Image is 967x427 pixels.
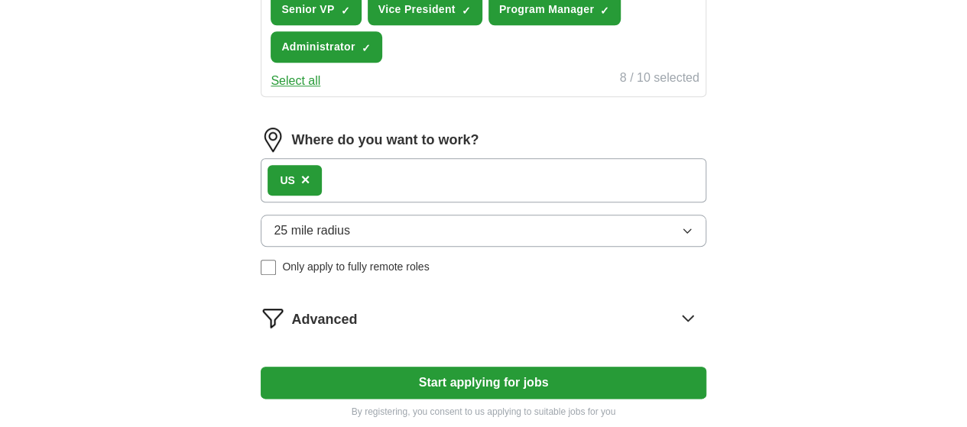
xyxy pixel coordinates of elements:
[261,128,285,152] img: location.png
[499,2,594,18] span: Program Manager
[271,31,381,63] button: Administrator✓
[261,215,706,247] button: 25 mile radius
[281,2,334,18] span: Senior VP
[291,130,479,150] label: Where do you want to work?
[281,39,355,55] span: Administrator
[282,259,429,275] span: Only apply to fully remote roles
[280,173,294,189] div: US
[462,5,471,17] span: ✓
[301,169,310,192] button: ×
[301,171,310,188] span: ×
[271,72,320,90] button: Select all
[261,260,276,275] input: Only apply to fully remote roles
[291,309,357,330] span: Advanced
[378,2,456,18] span: Vice President
[362,42,371,54] span: ✓
[620,69,699,90] div: 8 / 10 selected
[341,5,350,17] span: ✓
[261,405,706,419] p: By registering, you consent to us applying to suitable jobs for you
[600,5,609,17] span: ✓
[261,367,706,399] button: Start applying for jobs
[274,222,350,240] span: 25 mile radius
[261,306,285,330] img: filter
